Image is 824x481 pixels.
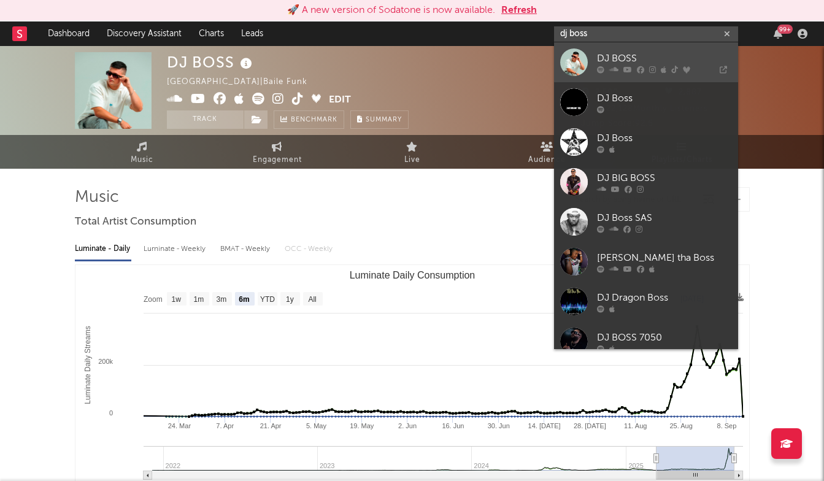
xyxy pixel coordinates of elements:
text: 16. Jun [442,422,464,429]
button: Edit [329,93,351,108]
a: DJ BIG BOSS [554,162,738,202]
div: DJ Boss [597,91,732,106]
text: Zoom [144,295,163,304]
text: 7. Apr [216,422,234,429]
div: [GEOGRAPHIC_DATA] | Baile Funk [167,75,322,90]
text: 1y [286,295,294,304]
text: 0 [109,409,112,417]
span: Total Artist Consumption [75,215,196,229]
a: Engagement [210,135,345,169]
button: Track [167,110,244,129]
div: DJ Boss SAS [597,210,732,225]
text: YTD [260,295,274,304]
text: 1w [171,295,181,304]
a: DJ Boss [554,122,738,162]
text: 1m [193,295,204,304]
a: Discovery Assistant [98,21,190,46]
div: DJ BIG BOSS [597,171,732,185]
div: DJ Boss [597,131,732,145]
a: DJ BOSS 7050 [554,321,738,361]
text: 6m [239,295,249,304]
div: [PERSON_NAME] tha Boss [597,250,732,265]
a: Music [75,135,210,169]
a: DJ Dragon Boss [554,282,738,321]
a: Leads [233,21,272,46]
div: DJ BOSS [597,51,732,66]
button: Refresh [501,3,537,18]
text: 3m [216,295,226,304]
button: 99+ [774,29,782,39]
text: Luminate Daily Consumption [349,270,475,280]
span: Live [404,153,420,167]
div: Luminate - Daily [75,239,131,260]
a: DJ Boss SAS [554,202,738,242]
button: Summary [350,110,409,129]
text: 25. Aug [669,422,692,429]
div: 🚀 A new version of Sodatone is now available. [287,3,495,18]
div: 99 + [777,25,793,34]
text: 30. Jun [487,422,509,429]
text: All [308,295,316,304]
a: Benchmark [274,110,344,129]
a: Live [345,135,480,169]
text: 5. May [306,422,326,429]
text: 11. Aug [624,422,647,429]
span: Benchmark [291,113,337,128]
span: Audience [528,153,566,167]
text: 14. [DATE] [528,422,560,429]
text: 21. Apr [260,422,281,429]
a: DJ BOSS [554,42,738,82]
a: [PERSON_NAME] tha Boss [554,242,738,282]
a: Dashboard [39,21,98,46]
text: 8. Sep [717,422,736,429]
span: Engagement [253,153,302,167]
a: DJ Boss [554,82,738,122]
text: 19. May [350,422,374,429]
span: Music [131,153,153,167]
text: 24. Mar [167,422,191,429]
input: Search for artists [554,26,738,42]
span: Summary [366,117,402,123]
div: DJ Dragon Boss [597,290,732,305]
text: 200k [98,358,113,365]
div: Luminate - Weekly [144,239,208,260]
text: 2. Jun [398,422,417,429]
text: Luminate Daily Streams [83,326,91,404]
div: BMAT - Weekly [220,239,272,260]
text: 28. [DATE] [573,422,606,429]
div: DJ BOSS 7050 [597,330,732,345]
a: Audience [480,135,615,169]
div: DJ BOSS [167,52,255,72]
a: Charts [190,21,233,46]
